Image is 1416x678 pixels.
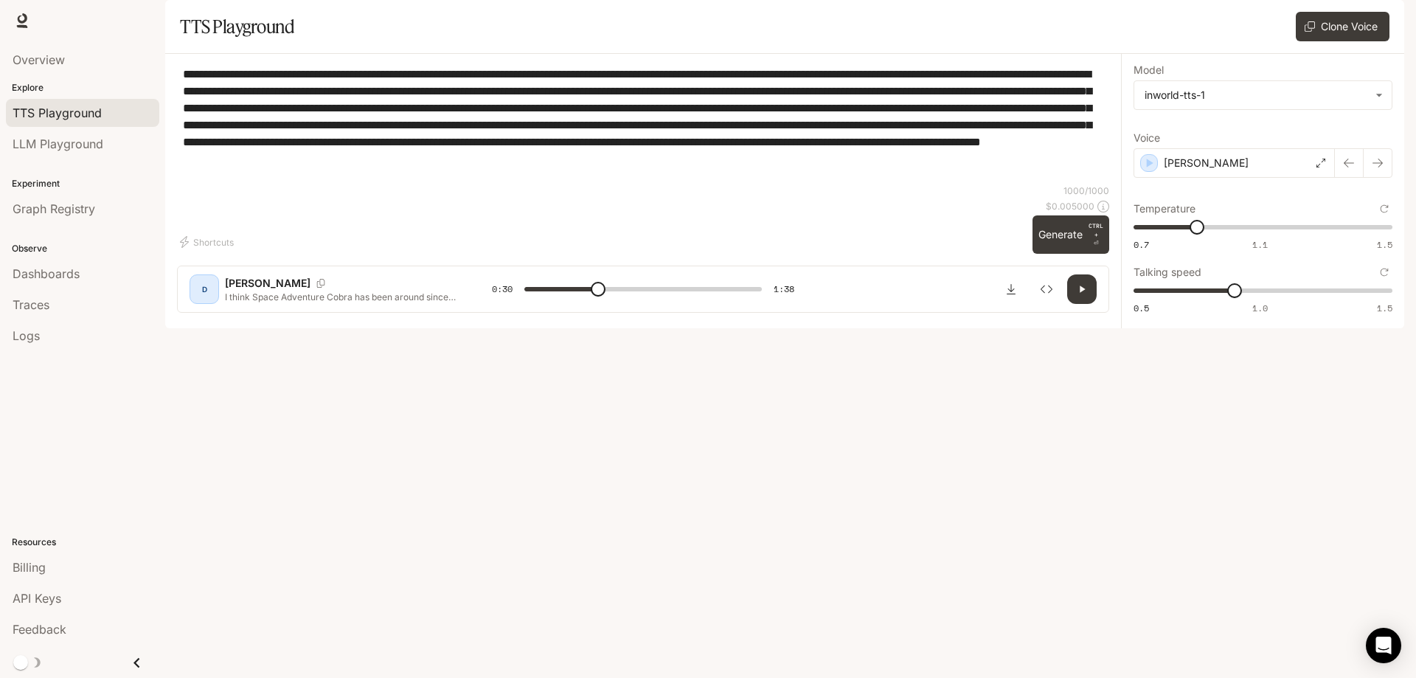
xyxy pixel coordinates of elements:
p: I think Space Adventure Cobra has been around since the 70s, early 80s. Personally, I think it's ... [225,291,457,303]
div: inworld-tts-1 [1145,88,1368,103]
span: 0.7 [1134,238,1149,251]
button: Clone Voice [1296,12,1389,41]
div: D [192,277,216,301]
p: ⏎ [1089,221,1103,248]
div: inworld-tts-1 [1134,81,1392,109]
span: 0:30 [492,282,513,297]
h1: TTS Playground [180,12,294,41]
p: [PERSON_NAME] [1164,156,1249,170]
div: Open Intercom Messenger [1366,628,1401,663]
p: 1000 / 1000 [1063,184,1109,197]
button: Shortcuts [177,230,240,254]
span: 0.5 [1134,302,1149,314]
button: Reset to default [1376,201,1392,217]
span: 1.0 [1252,302,1268,314]
p: Talking speed [1134,267,1201,277]
p: Model [1134,65,1164,75]
p: Temperature [1134,204,1195,214]
p: Voice [1134,133,1160,143]
button: Inspect [1032,274,1061,304]
span: 1.5 [1377,302,1392,314]
span: 1.1 [1252,238,1268,251]
button: GenerateCTRL +⏎ [1032,215,1109,254]
button: Download audio [996,274,1026,304]
button: Reset to default [1376,264,1392,280]
span: 1.5 [1377,238,1392,251]
p: CTRL + [1089,221,1103,239]
button: Copy Voice ID [310,279,331,288]
span: 1:38 [774,282,794,297]
p: [PERSON_NAME] [225,276,310,291]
